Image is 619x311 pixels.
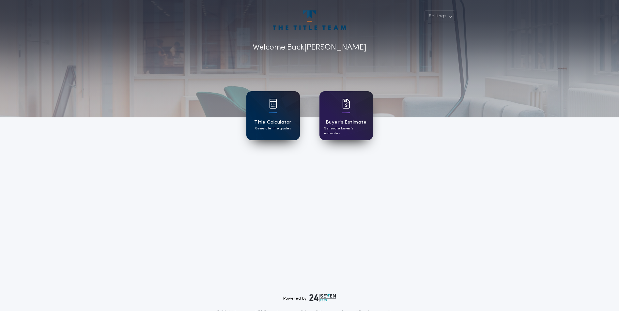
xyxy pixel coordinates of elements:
[326,119,366,126] h1: Buyer's Estimate
[425,10,455,22] button: Settings
[283,294,336,302] div: Powered by
[319,91,373,140] a: card iconBuyer's EstimateGenerate buyer's estimates
[254,119,291,126] h1: Title Calculator
[273,10,346,30] img: account-logo
[342,99,350,109] img: card icon
[269,99,277,109] img: card icon
[309,294,336,302] img: logo
[246,91,300,140] a: card iconTitle CalculatorGenerate title quotes
[255,126,291,131] p: Generate title quotes
[253,42,366,53] p: Welcome Back [PERSON_NAME]
[324,126,368,136] p: Generate buyer's estimates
